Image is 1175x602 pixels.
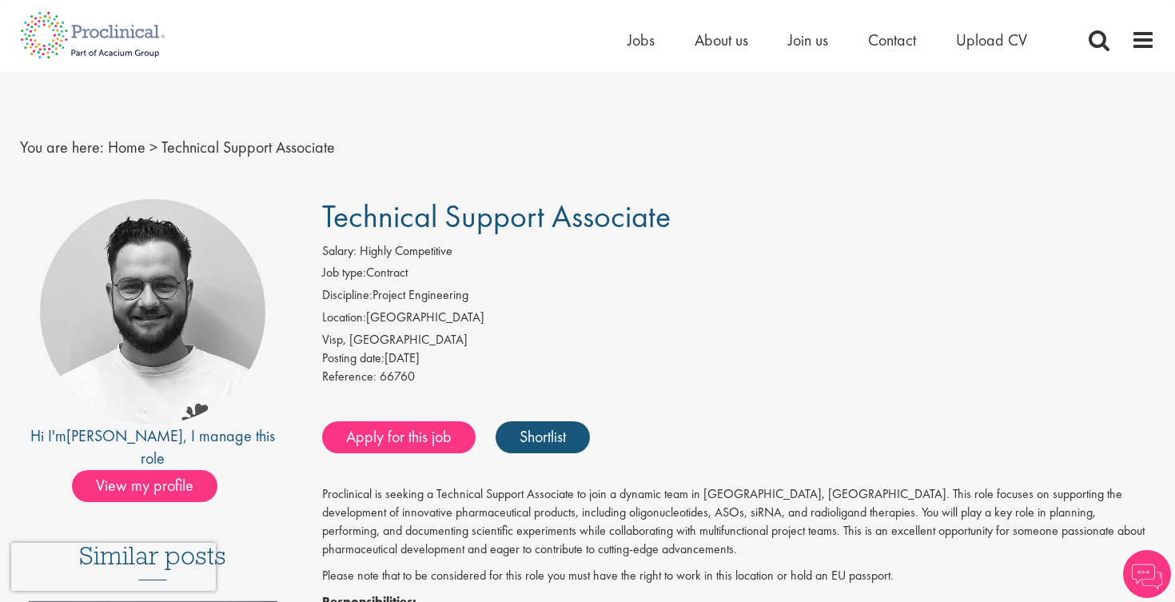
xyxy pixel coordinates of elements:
a: Shortlist [496,421,590,453]
p: Please note that to be considered for this role you must have the right to work in this location ... [322,567,1156,585]
span: > [149,137,157,157]
span: Posting date: [322,349,384,366]
label: Discipline: [322,286,372,305]
a: Jobs [627,30,655,50]
a: [PERSON_NAME] [66,425,183,446]
iframe: reCAPTCHA [11,543,216,591]
label: Reference: [322,368,376,386]
label: Location: [322,309,366,327]
label: Salary: [322,242,356,261]
span: View my profile [72,470,217,502]
a: breadcrumb link [108,137,145,157]
label: Job type: [322,264,366,282]
a: View my profile [72,473,233,494]
a: Apply for this job [322,421,476,453]
a: Upload CV [956,30,1027,50]
img: Chatbot [1123,550,1171,598]
li: [GEOGRAPHIC_DATA] [322,309,1156,331]
span: Technical Support Associate [322,196,671,237]
img: imeage of recruiter Emile De Beer [40,199,265,425]
p: Proclinical is seeking a Technical Support Associate to join a dynamic team in [GEOGRAPHIC_DATA],... [322,485,1156,558]
span: Highly Competitive [360,242,452,259]
span: 66760 [380,368,415,385]
li: Contract [322,264,1156,286]
span: You are here: [20,137,104,157]
a: About us [695,30,748,50]
a: Contact [868,30,916,50]
div: Hi I'm , I manage this role [20,425,286,470]
div: Visp, [GEOGRAPHIC_DATA] [322,331,1156,349]
a: Join us [788,30,828,50]
div: [DATE] [322,349,1156,368]
li: Project Engineering [322,286,1156,309]
h3: Similar posts [79,542,226,580]
span: Technical Support Associate [161,137,335,157]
